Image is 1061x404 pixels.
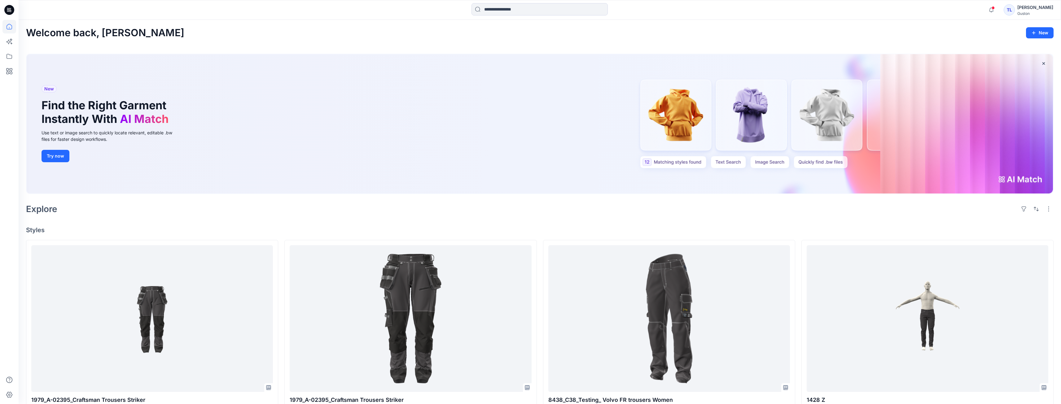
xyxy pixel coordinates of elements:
div: Use text or image search to quickly locate relevant, editable .bw files for faster design workflows. [42,129,181,142]
h2: Welcome back, [PERSON_NAME] [26,27,184,39]
a: 8438_C38_Testing_ Volvo FR trousers Women [548,245,790,392]
span: New [44,85,54,93]
div: Guston [1017,11,1053,16]
h4: Styles [26,226,1054,234]
button: New [1026,27,1054,38]
div: [PERSON_NAME] [1017,4,1053,11]
span: AI Match [120,112,169,126]
h2: Explore [26,204,57,214]
button: Try now [42,150,69,162]
h1: Find the Right Garment Instantly With [42,99,172,125]
div: TL [1004,4,1015,15]
a: 1979_A-02395_Craftsman Trousers Striker [290,245,531,392]
a: 1428 Z [807,245,1048,392]
a: 1979_A-02395_Craftsman Trousers Striker [31,245,273,392]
